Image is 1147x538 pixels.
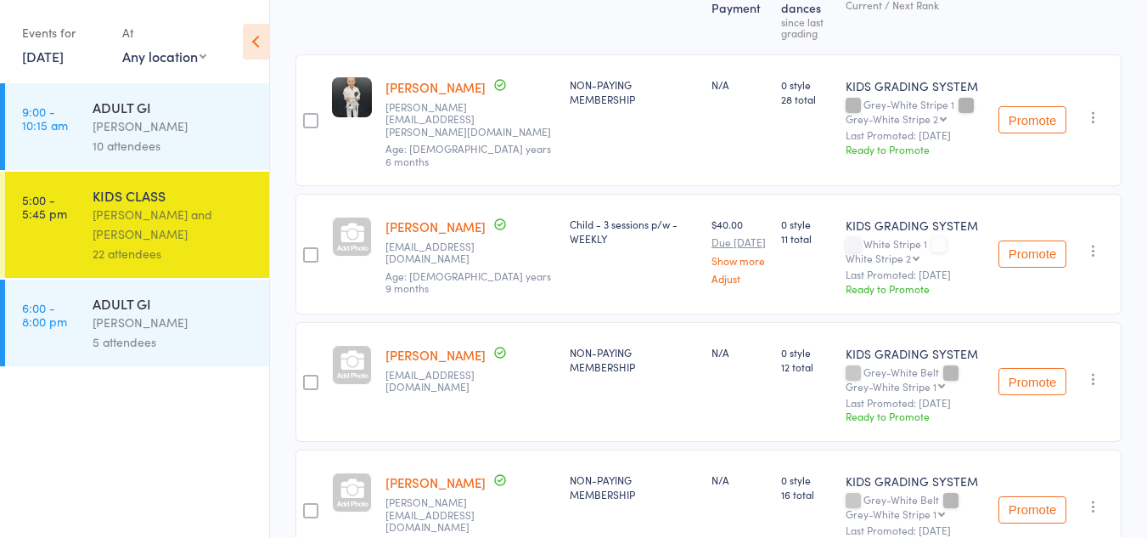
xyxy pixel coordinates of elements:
[385,369,556,394] small: rob.goodby@hotmail.com
[93,294,255,313] div: ADULT GI
[711,273,767,284] a: Adjust
[22,19,105,47] div: Events for
[846,142,985,156] div: Ready to Promote
[846,281,985,296] div: Ready to Promote
[332,77,372,117] img: image1727394868.png
[781,360,832,374] span: 12 total
[5,172,269,278] a: 5:00 -5:45 pmKIDS CLASS[PERSON_NAME] and [PERSON_NAME]22 attendees
[93,313,255,332] div: [PERSON_NAME]
[93,136,255,156] div: 10 attendees
[781,345,832,360] span: 0 style
[711,217,767,284] div: $40.00
[122,19,206,47] div: At
[781,473,832,487] span: 0 style
[998,368,1066,395] button: Promote
[846,366,985,392] div: Grey-White Belt
[385,78,486,96] a: [PERSON_NAME]
[846,524,985,536] small: Last Promoted: [DATE]
[846,473,985,490] div: KIDS GRADING SYSTEM
[93,205,255,244] div: [PERSON_NAME] and [PERSON_NAME]
[781,92,832,106] span: 28 total
[781,217,832,231] span: 0 style
[846,113,938,124] div: Grey-White Stripe 2
[93,244,255,263] div: 22 attendees
[846,494,985,519] div: Grey-White Belt
[846,397,985,409] small: Last Promoted: [DATE]
[998,496,1066,524] button: Promote
[846,238,985,263] div: White Stripe 1
[22,193,67,220] time: 5:00 - 5:45 pm
[385,141,551,167] span: Age: [DEMOGRAPHIC_DATA] years 6 months
[711,345,767,360] div: N/A
[846,129,985,141] small: Last Promoted: [DATE]
[846,252,911,263] div: White Stripe 2
[22,47,64,65] a: [DATE]
[570,473,698,501] div: NON-PAYING MEMBERSHIP
[846,508,936,519] div: Grey-White Stripe 1
[5,83,269,170] a: 9:00 -10:15 amADULT GI[PERSON_NAME]10 attendees
[93,332,255,352] div: 5 attendees
[846,217,985,234] div: KIDS GRADING SYSTEM
[781,487,832,501] span: 16 total
[998,241,1066,268] button: Promote
[385,269,551,295] span: Age: [DEMOGRAPHIC_DATA] years 9 months
[570,217,698,246] div: Child - 3 sessions p/w - WEEKLY
[93,98,255,116] div: ADULT GI
[711,473,767,487] div: N/A
[570,77,698,106] div: NON-PAYING MEMBERSHIP
[711,236,767,248] small: Due [DATE]
[385,218,486,235] a: [PERSON_NAME]
[781,231,832,246] span: 11 total
[385,241,556,265] small: jaxjeffries7@gmail.com
[846,345,985,362] div: KIDS GRADING SYSTEM
[846,99,985,124] div: Grey-White Stripe 1
[846,77,985,94] div: KIDS GRADING SYSTEM
[781,77,832,92] span: 0 style
[93,116,255,136] div: [PERSON_NAME]
[93,186,255,205] div: KIDS CLASS
[385,496,556,533] small: rebecca.goodby@hotmail.com
[711,77,767,92] div: N/A
[998,106,1066,133] button: Promote
[22,301,67,328] time: 6:00 - 8:00 pm
[711,255,767,266] a: Show more
[122,47,206,65] div: Any location
[5,280,269,366] a: 6:00 -8:00 pmADULT GI[PERSON_NAME]5 attendees
[22,105,68,132] time: 9:00 - 10:15 am
[846,409,985,423] div: Ready to Promote
[781,16,832,38] div: since last grading
[846,269,985,280] small: Last Promoted: [DATE]
[385,346,486,364] a: [PERSON_NAME]
[385,101,556,138] small: Bridget.geraghty@outlook.com
[570,345,698,374] div: NON-PAYING MEMBERSHIP
[846,381,936,392] div: Grey-White Stripe 1
[385,473,486,491] a: [PERSON_NAME]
